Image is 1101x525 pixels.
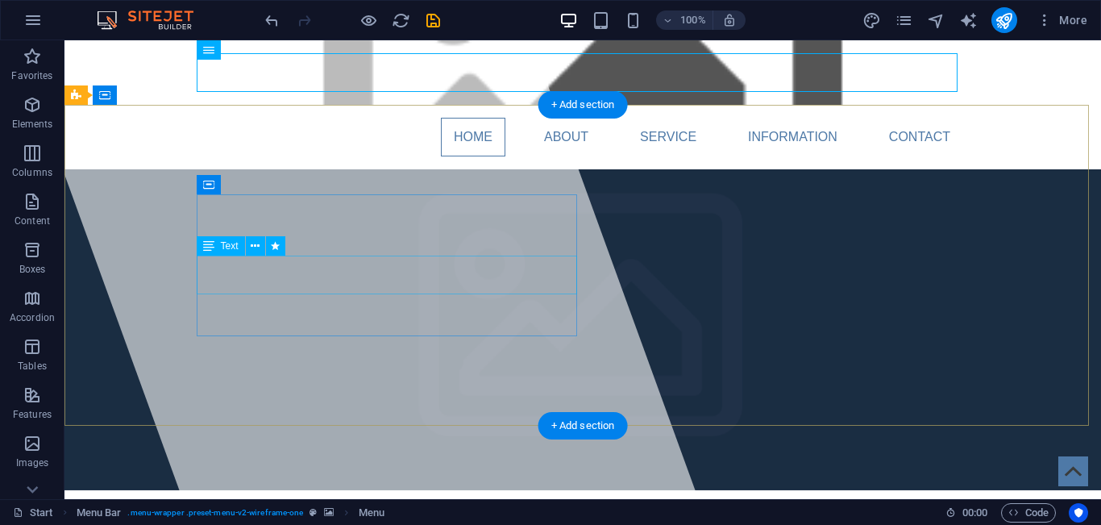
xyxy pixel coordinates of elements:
span: 00 00 [962,503,987,523]
p: Elements [12,118,53,131]
h6: 100% [680,10,706,30]
h6: Session time [945,503,988,523]
p: Tables [18,360,47,373]
p: Accordion [10,311,55,324]
span: Click to select. Double-click to edit [359,503,384,523]
button: More [1030,7,1094,33]
span: Text [221,241,239,251]
button: design [862,10,882,30]
button: navigator [927,10,946,30]
p: Favorites [11,69,52,82]
img: Editor Logo [93,10,214,30]
i: On resize automatically adjust zoom level to fit chosen device. [722,13,737,27]
p: Columns [12,166,52,179]
button: Click here to leave preview mode and continue editing [359,10,378,30]
button: reload [391,10,410,30]
p: Boxes [19,263,46,276]
span: More [1037,12,1087,28]
button: 100% [656,10,713,30]
a: Click to cancel selection. Double-click to open Pages [13,503,53,523]
nav: breadcrumb [77,503,384,523]
button: publish [991,7,1017,33]
span: . menu-wrapper .preset-menu-v2-wireframe-one [127,503,303,523]
button: save [423,10,442,30]
p: Content [15,215,50,227]
span: : [974,506,976,519]
button: Usercentrics [1069,503,1088,523]
i: AI Writer [959,11,978,30]
button: text_generator [959,10,978,30]
button: Code [1001,503,1056,523]
i: Pages (Ctrl+Alt+S) [895,11,913,30]
div: + Add section [538,412,628,440]
span: Click to select. Double-click to edit [77,503,122,523]
i: Undo: Edit headline (Ctrl+Z) [263,11,281,30]
button: undo [262,10,281,30]
p: Features [13,408,52,421]
p: Images [16,456,49,469]
i: This element is a customizable preset [310,508,317,517]
i: Navigator [927,11,945,30]
i: Design (Ctrl+Alt+Y) [862,11,881,30]
button: pages [895,10,914,30]
span: Code [1008,503,1049,523]
div: + Add section [538,91,628,119]
i: Save (Ctrl+S) [424,11,442,30]
i: This element contains a background [324,508,334,517]
i: Publish [995,11,1013,30]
